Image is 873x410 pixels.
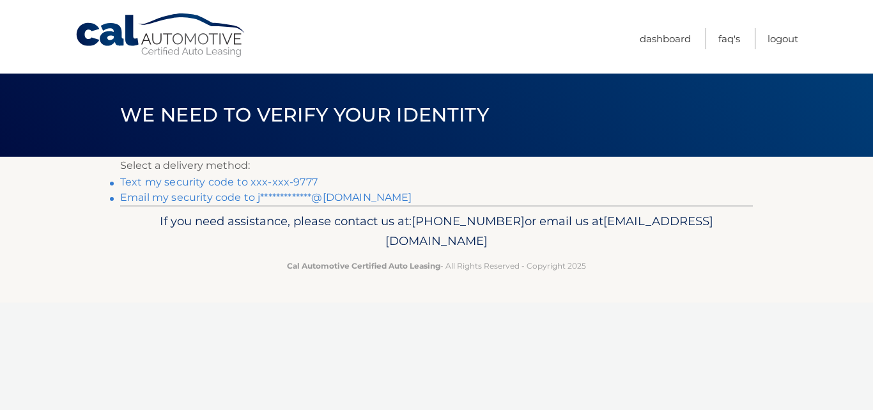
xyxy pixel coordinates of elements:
strong: Cal Automotive Certified Auto Leasing [287,261,440,271]
p: If you need assistance, please contact us at: or email us at [128,211,745,252]
a: Logout [768,28,798,49]
span: [PHONE_NUMBER] [412,214,525,228]
a: Dashboard [640,28,691,49]
a: Cal Automotive [75,13,247,58]
a: Text my security code to xxx-xxx-9777 [120,176,318,188]
p: Select a delivery method: [120,157,753,175]
a: FAQ's [718,28,740,49]
span: We need to verify your identity [120,103,489,127]
p: - All Rights Reserved - Copyright 2025 [128,259,745,272]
